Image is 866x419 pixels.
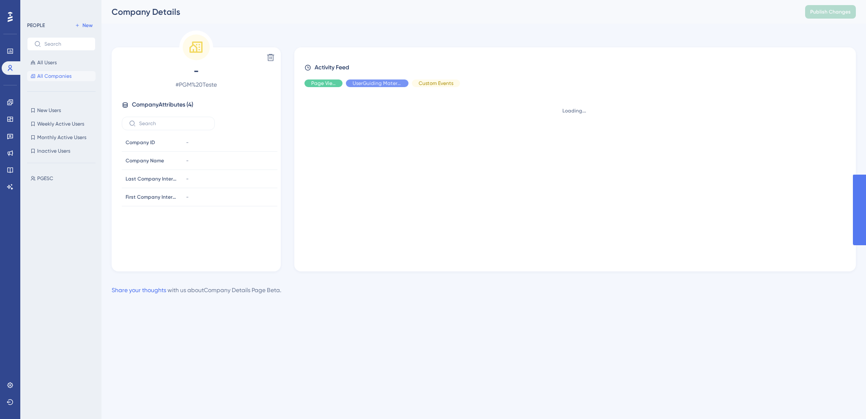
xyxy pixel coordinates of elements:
[72,20,96,30] button: New
[112,6,784,18] div: Company Details
[27,105,96,115] button: New Users
[122,64,271,78] span: -
[805,5,856,19] button: Publish Changes
[37,134,86,141] span: Monthly Active Users
[353,80,402,87] span: UserGuiding Material
[37,73,71,79] span: All Companies
[37,59,57,66] span: All Users
[315,63,349,73] span: Activity Feed
[186,139,189,146] span: -
[186,175,189,182] span: -
[37,120,84,127] span: Weekly Active Users
[122,79,271,90] span: # PGM%20Teste
[311,80,336,87] span: Page View
[27,22,45,29] div: PEOPLE
[126,139,155,146] span: Company ID
[37,148,70,154] span: Inactive Users
[186,157,189,164] span: -
[126,194,176,200] span: First Company Interaction
[126,175,176,182] span: Last Company Interaction
[82,22,93,29] span: New
[810,8,851,15] span: Publish Changes
[112,287,166,293] a: Share your thoughts
[830,386,856,411] iframe: UserGuiding AI Assistant Launcher
[112,285,281,295] div: with us about Company Details Page Beta .
[27,58,96,68] button: All Users
[419,80,453,87] span: Custom Events
[126,157,164,164] span: Company Name
[37,175,53,182] span: PGESC
[27,132,96,142] button: Monthly Active Users
[304,107,844,114] div: Loading...
[27,119,96,129] button: Weekly Active Users
[27,173,101,183] button: PGESC
[139,120,208,126] input: Search
[27,71,96,81] button: All Companies
[186,194,189,200] span: -
[27,146,96,156] button: Inactive Users
[44,41,88,47] input: Search
[37,107,61,114] span: New Users
[132,100,193,110] span: Company Attributes ( 4 )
